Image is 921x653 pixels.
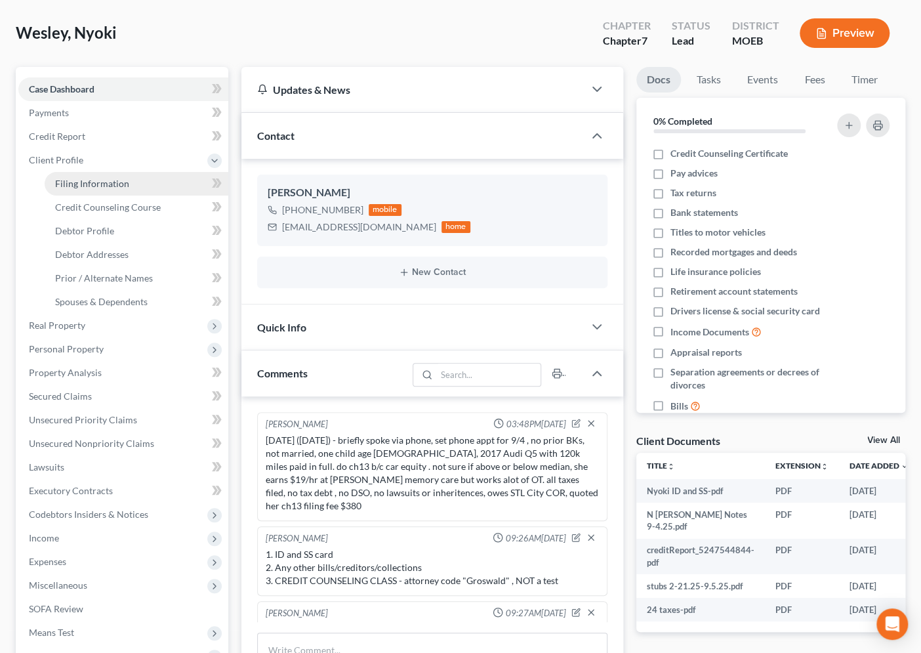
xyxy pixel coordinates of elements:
[670,400,688,413] span: Bills
[867,436,900,445] a: View All
[765,598,839,621] td: PDF
[29,343,104,354] span: Personal Property
[29,390,92,402] span: Secured Claims
[18,385,228,408] a: Secured Claims
[670,285,798,298] span: Retirement account statements
[29,579,87,591] span: Miscellaneous
[647,461,675,471] a: Titleunfold_more
[18,432,228,455] a: Unsecured Nonpriority Claims
[800,18,890,48] button: Preview
[266,548,599,587] div: 1. ID and SS card 2. Any other bills/creditors/collections 3. CREDIT COUNSELING CLASS - attorney ...
[55,201,161,213] span: Credit Counseling Course
[29,83,94,95] span: Case Dashboard
[18,479,228,503] a: Executory Contracts
[257,129,295,142] span: Contact
[765,479,839,503] td: PDF
[29,461,64,473] span: Lawsuits
[369,204,401,216] div: mobile
[670,206,738,219] span: Bank statements
[670,147,788,160] span: Credit Counseling Certificate
[670,186,716,200] span: Tax returns
[737,67,788,93] a: Events
[841,67,888,93] a: Timer
[268,185,597,201] div: [PERSON_NAME]
[29,414,137,425] span: Unsecured Priority Claims
[55,178,129,189] span: Filing Information
[670,226,766,239] span: Titles to motor vehicles
[45,219,228,243] a: Debtor Profile
[257,367,308,379] span: Comments
[437,364,541,386] input: Search...
[765,539,839,575] td: PDF
[901,463,909,471] i: expand_more
[670,245,797,259] span: Recorded mortgages and deeds
[18,125,228,148] a: Credit Report
[18,101,228,125] a: Payments
[282,221,436,234] div: [EMAIL_ADDRESS][DOMAIN_NAME]
[839,539,919,575] td: [DATE]
[45,290,228,314] a: Spouses & Dependents
[636,67,681,93] a: Docs
[636,574,765,598] td: stubs 2-21.25-9.5.25.pdf
[821,463,829,471] i: unfold_more
[29,556,66,567] span: Expenses
[876,608,908,640] div: Open Intercom Messenger
[506,532,566,545] span: 09:26AM[DATE]
[670,265,761,278] span: Life insurance policies
[45,196,228,219] a: Credit Counseling Course
[636,598,765,621] td: 24 taxes-pdf
[29,131,85,142] span: Credit Report
[765,574,839,598] td: PDF
[765,503,839,539] td: PDF
[506,607,566,620] span: 09:27AM[DATE]
[29,367,102,378] span: Property Analysis
[636,434,720,448] div: Client Documents
[29,509,148,520] span: Codebtors Insiders & Notices
[839,479,919,503] td: [DATE]
[18,597,228,621] a: SOFA Review
[603,18,651,33] div: Chapter
[636,539,765,575] td: creditReport_5247544844-pdf
[266,418,328,431] div: [PERSON_NAME]
[266,434,599,513] div: [DATE] ([DATE]) - briefly spoke via phone, set phone appt for 9/4 , no prior BKs, not married, on...
[16,23,117,42] span: Wesley, Nyoki
[642,34,647,47] span: 7
[282,203,363,217] div: [PHONE_NUMBER]
[670,167,718,180] span: Pay advices
[18,361,228,385] a: Property Analysis
[670,305,820,318] span: Drivers license & social security card
[55,272,153,284] span: Prior / Alternate Names
[603,33,651,49] div: Chapter
[29,154,83,165] span: Client Profile
[29,627,74,638] span: Means Test
[670,366,827,392] span: Separation agreements or decrees of divorces
[636,503,765,539] td: N [PERSON_NAME] Notes 9-4.25.pdf
[670,326,749,339] span: Income Documents
[506,418,566,431] span: 03:48PM[DATE]
[18,408,228,432] a: Unsecured Priority Claims
[29,107,69,118] span: Payments
[775,461,829,471] a: Extensionunfold_more
[55,249,129,260] span: Debtor Addresses
[686,67,731,93] a: Tasks
[29,485,113,496] span: Executory Contracts
[653,116,712,127] strong: 0% Completed
[441,221,470,233] div: home
[731,18,779,33] div: District
[257,321,306,333] span: Quick Info
[18,77,228,101] a: Case Dashboard
[29,438,154,449] span: Unsecured Nonpriority Claims
[667,463,675,471] i: unfold_more
[839,598,919,621] td: [DATE]
[266,532,328,545] div: [PERSON_NAME]
[636,479,765,503] td: Nyoki ID and SS-pdf
[849,461,909,471] a: Date Added expand_more
[29,320,85,331] span: Real Property
[45,266,228,290] a: Prior / Alternate Names
[794,67,836,93] a: Fees
[55,296,148,307] span: Spouses & Dependents
[672,33,710,49] div: Lead
[18,455,228,479] a: Lawsuits
[257,83,568,96] div: Updates & News
[670,346,742,359] span: Appraisal reports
